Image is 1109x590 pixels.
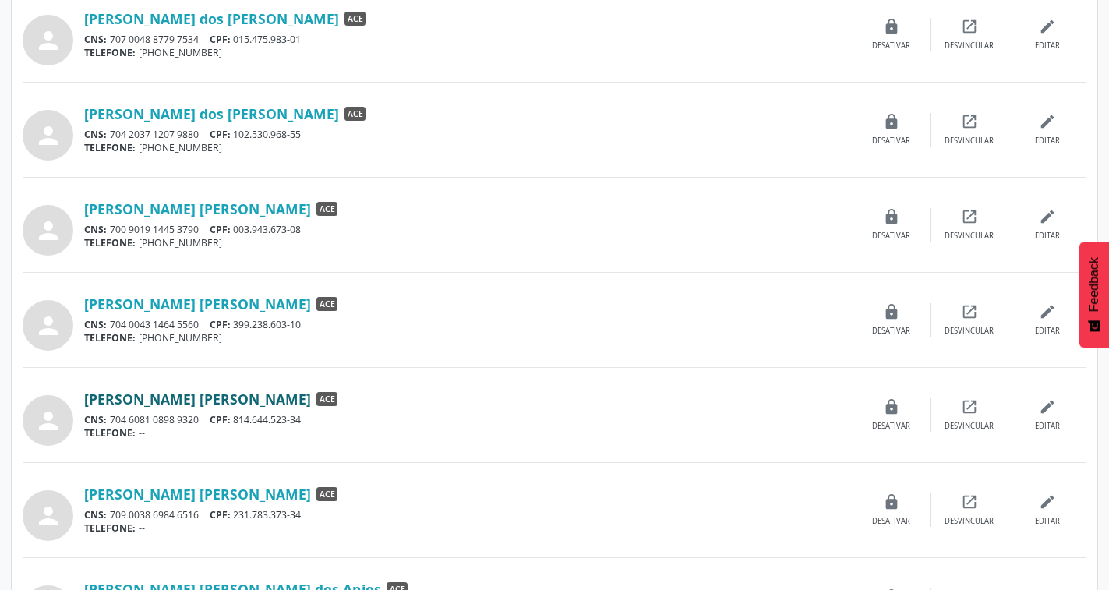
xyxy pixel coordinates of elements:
[945,421,994,432] div: Desvincular
[84,33,107,46] span: CNS:
[961,208,978,225] i: open_in_new
[344,12,366,26] span: ACE
[316,297,337,311] span: ACE
[872,326,910,337] div: Desativar
[84,521,136,535] span: TELEFONE:
[84,486,311,503] a: [PERSON_NAME] [PERSON_NAME]
[945,516,994,527] div: Desvincular
[84,508,107,521] span: CNS:
[210,33,231,46] span: CPF:
[961,113,978,130] i: open_in_new
[872,136,910,147] div: Desativar
[84,236,853,249] div: [PHONE_NUMBER]
[84,295,311,313] a: [PERSON_NAME] [PERSON_NAME]
[84,105,339,122] a: [PERSON_NAME] dos [PERSON_NAME]
[1039,398,1056,415] i: edit
[84,318,853,331] div: 704 0043 1464 5560 399.238.603-10
[1035,136,1060,147] div: Editar
[883,303,900,320] i: lock
[1035,326,1060,337] div: Editar
[945,231,994,242] div: Desvincular
[84,318,107,331] span: CNS:
[1035,421,1060,432] div: Editar
[84,331,136,344] span: TELEFONE:
[84,141,853,154] div: [PHONE_NUMBER]
[210,318,231,331] span: CPF:
[84,413,107,426] span: CNS:
[84,10,339,27] a: [PERSON_NAME] dos [PERSON_NAME]
[84,46,136,59] span: TELEFONE:
[883,18,900,35] i: lock
[84,331,853,344] div: [PHONE_NUMBER]
[34,26,62,55] i: person
[34,502,62,530] i: person
[961,398,978,415] i: open_in_new
[883,493,900,511] i: lock
[84,200,311,217] a: [PERSON_NAME] [PERSON_NAME]
[210,128,231,141] span: CPF:
[84,521,853,535] div: --
[84,413,853,426] div: 704 6081 0898 9320 814.644.523-34
[84,33,853,46] div: 707 0048 8779 7534 015.475.983-01
[316,392,337,406] span: ACE
[84,223,107,236] span: CNS:
[210,508,231,521] span: CPF:
[872,231,910,242] div: Desativar
[883,398,900,415] i: lock
[872,421,910,432] div: Desativar
[945,41,994,51] div: Desvincular
[1079,242,1109,348] button: Feedback - Mostrar pesquisa
[1035,516,1060,527] div: Editar
[1039,493,1056,511] i: edit
[961,303,978,320] i: open_in_new
[1087,257,1101,312] span: Feedback
[1039,18,1056,35] i: edit
[945,326,994,337] div: Desvincular
[84,128,853,141] div: 704 2037 1207 9880 102.530.968-55
[84,426,136,440] span: TELEFONE:
[84,46,853,59] div: [PHONE_NUMBER]
[872,41,910,51] div: Desativar
[344,107,366,121] span: ACE
[883,208,900,225] i: lock
[316,487,337,501] span: ACE
[872,516,910,527] div: Desativar
[34,217,62,245] i: person
[1039,208,1056,225] i: edit
[1039,113,1056,130] i: edit
[84,128,107,141] span: CNS:
[883,113,900,130] i: lock
[1035,41,1060,51] div: Editar
[34,407,62,435] i: person
[34,122,62,150] i: person
[961,493,978,511] i: open_in_new
[84,508,853,521] div: 709 0038 6984 6516 231.783.373-34
[961,18,978,35] i: open_in_new
[84,141,136,154] span: TELEFONE:
[316,202,337,216] span: ACE
[1035,231,1060,242] div: Editar
[210,413,231,426] span: CPF:
[84,390,311,408] a: [PERSON_NAME] [PERSON_NAME]
[1039,303,1056,320] i: edit
[34,312,62,340] i: person
[84,223,853,236] div: 700 9019 1445 3790 003.943.673-08
[210,223,231,236] span: CPF:
[84,426,853,440] div: --
[84,236,136,249] span: TELEFONE:
[945,136,994,147] div: Desvincular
